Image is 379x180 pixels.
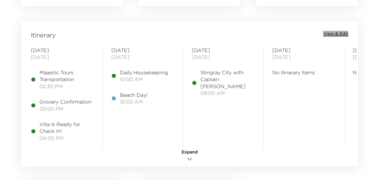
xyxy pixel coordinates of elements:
span: Villa Is Ready for Check In! [39,121,94,135]
button: Expand [174,149,205,164]
button: View & Edit [323,31,348,37]
span: Beach Day! [120,92,147,98]
span: [DATE] [272,47,335,54]
span: Itinerary [31,31,56,39]
span: Stingray City with Captain [PERSON_NAME] [200,69,255,90]
span: [DATE] [192,54,255,60]
span: Expand [182,149,198,155]
span: Grocery Confirmation [39,98,92,105]
span: 10:00 AM [120,98,147,105]
span: No Itinerary Items [272,69,335,76]
span: [DATE] [31,47,94,54]
span: [DATE] [272,54,335,60]
span: [DATE] [192,47,255,54]
span: Daily Housekeeping [120,69,168,76]
span: [DATE] [111,47,174,54]
span: 09:00 AM [200,90,255,96]
span: 03:00 PM [39,105,92,112]
span: 02:30 PM [39,83,94,90]
span: [DATE] [31,54,94,60]
span: 04:00 PM [39,135,94,141]
span: Majestic Tours Transportation [39,69,94,83]
span: 10:00 AM [120,76,168,83]
span: [DATE] [111,54,174,60]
